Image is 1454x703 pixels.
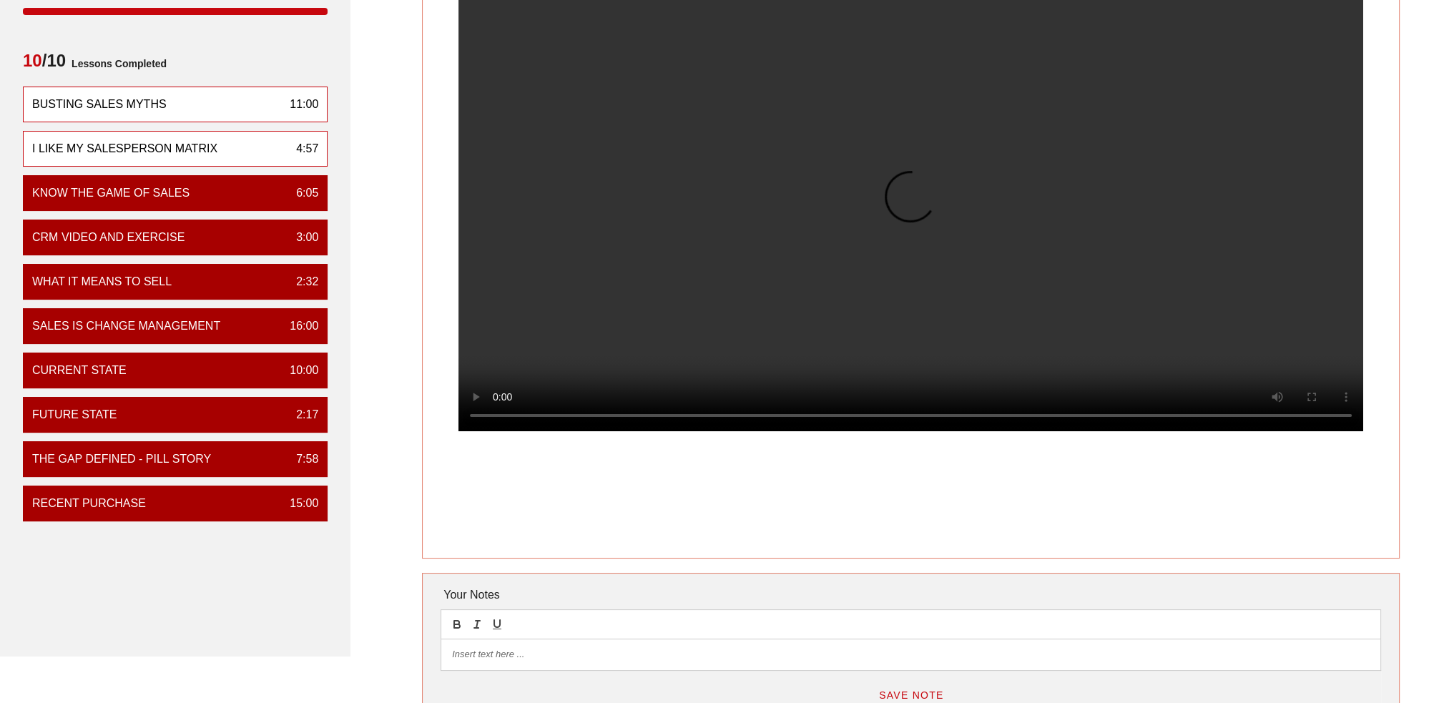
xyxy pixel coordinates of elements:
[32,96,167,113] div: Busting Sales Myths
[32,318,220,335] div: Sales is Change Management
[285,273,318,290] div: 2:32
[32,495,146,512] div: Recent Purchase
[278,318,318,335] div: 16:00
[23,51,42,70] span: 10
[32,229,185,246] div: CRM VIDEO and EXERCISE
[32,406,117,423] div: Future State
[32,140,217,157] div: I Like My Salesperson Matrix
[32,362,127,379] div: Current State
[32,185,190,202] div: Know the Game of Sales
[285,451,318,468] div: 7:58
[32,451,211,468] div: The Gap Defined - Pill Story
[285,229,318,246] div: 3:00
[278,96,318,113] div: 11:00
[278,362,318,379] div: 10:00
[285,406,318,423] div: 2:17
[285,140,318,157] div: 4:57
[23,49,66,78] span: /10
[285,185,318,202] div: 6:05
[66,49,167,78] span: Lessons Completed
[878,689,944,701] span: Save Note
[278,495,318,512] div: 15:00
[32,273,172,290] div: What it means to sell
[441,581,1381,609] div: Your Notes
